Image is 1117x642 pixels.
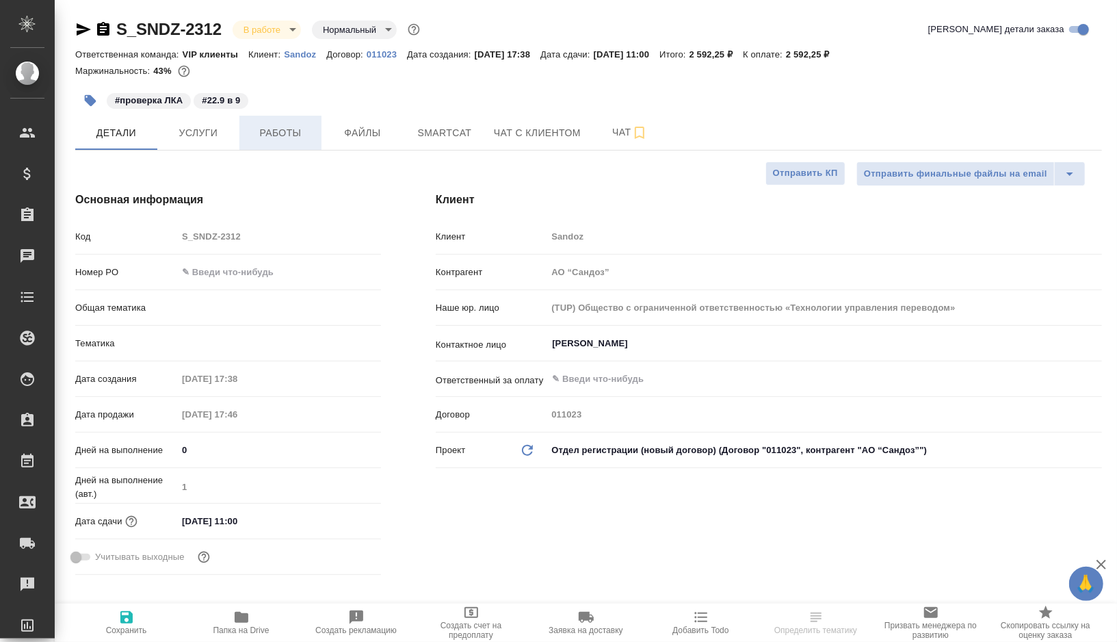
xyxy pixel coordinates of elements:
button: Если добавить услуги и заполнить их объемом, то дата рассчитается автоматически [122,513,140,530]
span: Отправить финальные файлы на email [864,166,1047,182]
p: 2 592,25 ₽ [786,49,840,60]
button: Создать рекламацию [299,604,414,642]
input: Пустое поле [177,405,297,424]
p: К оплате: [743,49,786,60]
p: Дата сдачи: [540,49,593,60]
p: Дней на выполнение (авт.) [75,474,177,501]
h4: Клиент [436,192,1102,208]
span: Заявка на доставку [549,626,622,635]
span: Чат с клиентом [494,125,581,142]
p: Ответственный за оплату [436,374,547,387]
p: Дата продажи [75,408,177,422]
span: Чат [597,124,663,141]
p: Тематика [75,337,177,350]
span: Создать рекламацию [315,626,397,635]
button: Папка на Drive [184,604,299,642]
input: Пустое поле [547,227,1102,246]
input: Пустое поле [177,477,381,497]
span: Услуги [166,125,231,142]
span: Smartcat [412,125,477,142]
button: Нормальный [319,24,380,36]
input: Пустое поле [177,227,381,246]
p: Дата создания: [407,49,474,60]
span: Создать счет на предоплату [422,621,521,640]
p: 011023 [367,49,407,60]
p: Договор [436,408,547,422]
span: 22.9 в 9 [192,94,250,105]
p: Маржинальность: [75,66,153,76]
button: Призвать менеджера по развитию [873,604,988,642]
div: В работе [233,21,301,39]
button: Скопировать ссылку на оценку заказа [988,604,1103,642]
button: Open [1094,342,1097,345]
button: 🙏 [1069,567,1103,601]
button: В работе [239,24,285,36]
p: Итого: [659,49,689,60]
p: VIP клиенты [183,49,248,60]
input: ✎ Введи что-нибудь [177,262,381,282]
button: Выбери, если сб и вс нужно считать рабочими днями для выполнения заказа. [195,548,213,566]
a: 011023 [367,48,407,60]
h4: Основная информация [75,192,381,208]
input: Пустое поле [547,405,1102,424]
button: Заявка на доставку [529,604,644,642]
button: Скопировать ссылку [95,21,111,38]
p: Наше юр. лицо [436,301,547,315]
p: Код [75,230,177,244]
p: Договор: [326,49,367,60]
span: [PERSON_NAME] детали заказа [928,23,1064,36]
p: Контрагент [436,266,547,279]
p: Общая тематика [75,301,177,315]
button: Доп статусы указывают на важность/срочность заказа [405,21,423,38]
div: ​ [177,332,381,355]
span: Определить тематику [774,626,857,635]
button: Отправить КП [765,162,845,185]
input: Пустое поле [547,298,1102,318]
span: Сохранить [106,626,147,635]
button: Добавить Todo [644,604,759,642]
span: 🙏 [1075,569,1098,598]
a: Sandoz [284,48,326,60]
svg: Подписаться [631,125,648,141]
p: Дней на выполнение [75,444,177,457]
button: Отправить финальные файлы на email [856,162,1055,186]
p: #проверка ЛКА [115,94,183,107]
span: Работы [248,125,313,142]
input: ✎ Введи что-нибудь [551,371,1052,387]
p: Клиент [436,230,547,244]
span: проверка ЛКА [105,94,192,105]
p: Клиент: [248,49,284,60]
span: Скопировать ссылку на оценку заказа [997,621,1095,640]
div: Отдел регистрации (новый договор) (Договор "011023", контрагент "АО “Сандоз”") [547,439,1102,462]
p: [DATE] 11:00 [594,49,660,60]
p: Дата сдачи [75,515,122,528]
p: Контактное лицо [436,338,547,352]
input: Пустое поле [177,369,297,389]
p: Дата создания [75,372,177,386]
button: Сохранить [69,604,184,642]
div: split button [856,162,1086,186]
button: Скопировать ссылку для ЯМессенджера [75,21,92,38]
input: Пустое поле [547,262,1102,282]
span: Призвать менеджера по развитию [882,621,980,640]
button: Определить тематику [759,604,873,642]
span: Файлы [330,125,395,142]
span: Добавить Todo [672,626,728,635]
span: Отправить КП [773,166,838,181]
p: 43% [153,66,174,76]
p: Ответственная команда: [75,49,183,60]
span: Папка на Drive [213,626,270,635]
p: Номер PO [75,266,177,279]
div: В работе [312,21,397,39]
p: Sandoz [284,49,326,60]
p: Проект [436,444,466,457]
p: [DATE] 17:38 [475,49,541,60]
button: Создать счет на предоплату [414,604,529,642]
button: Open [1094,378,1097,381]
input: ✎ Введи что-нибудь [177,511,297,531]
p: 2 592,25 ₽ [689,49,744,60]
input: ✎ Введи что-нибудь [177,440,381,460]
p: #22.9 в 9 [202,94,240,107]
button: Добавить тэг [75,86,105,116]
a: S_SNDZ-2312 [116,20,222,38]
